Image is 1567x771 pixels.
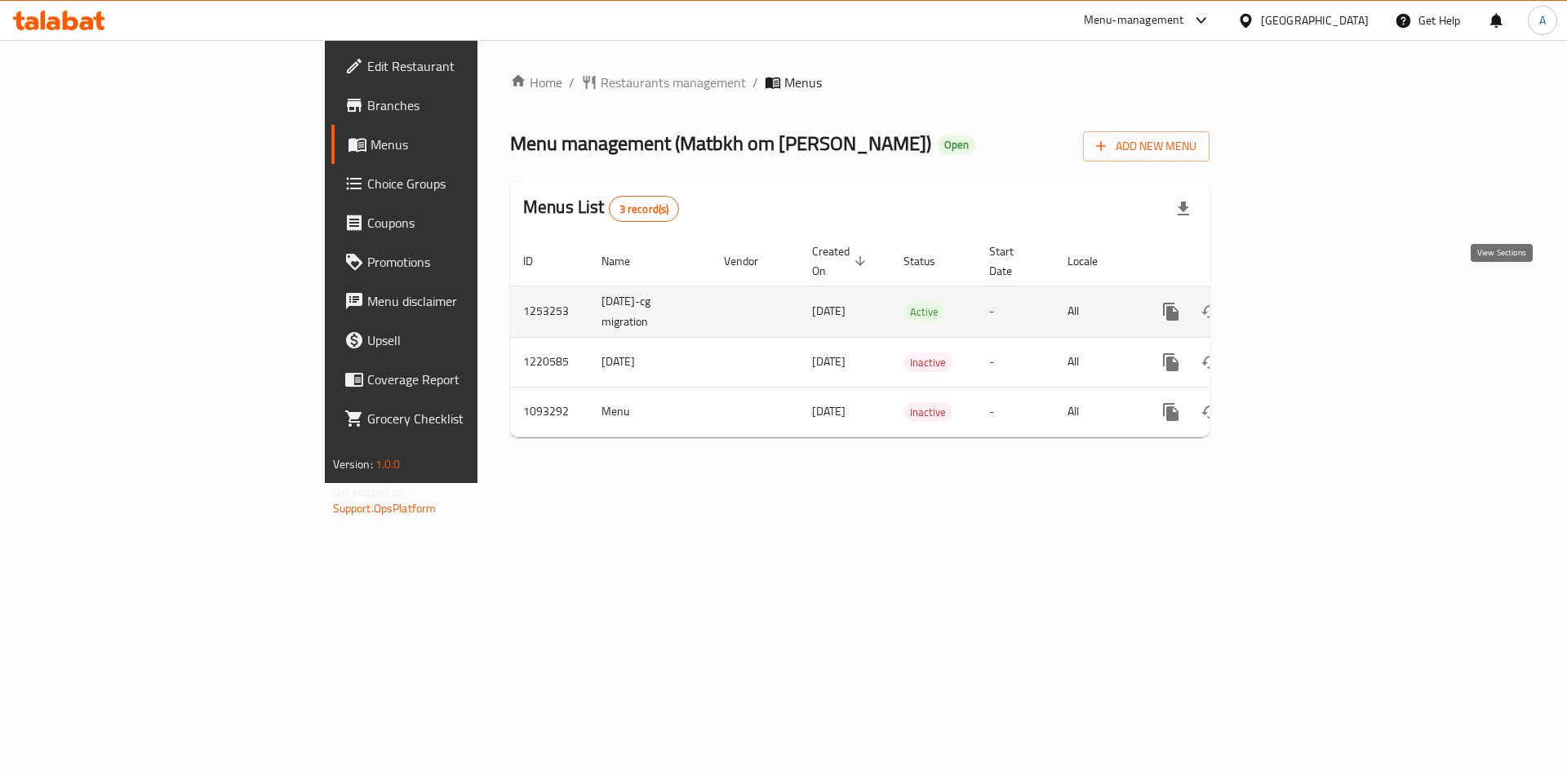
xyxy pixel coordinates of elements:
span: Created On [812,241,871,281]
span: Edit Restaurant [367,56,574,76]
td: - [976,387,1054,436]
span: [DATE] [812,401,846,422]
div: Total records count [609,196,680,222]
td: All [1054,286,1139,337]
a: Coverage Report [331,360,587,399]
td: - [976,337,1054,387]
span: A [1539,11,1546,29]
span: Coupons [367,213,574,233]
button: Change Status [1191,292,1230,331]
a: Edit Restaurant [331,47,587,86]
a: Branches [331,86,587,125]
span: 3 record(s) [610,202,679,217]
div: [GEOGRAPHIC_DATA] [1261,11,1369,29]
span: Choice Groups [367,174,574,193]
div: Active [903,302,945,321]
span: Menu disclaimer [367,291,574,311]
span: Name [601,251,651,271]
span: Menus [784,73,822,92]
span: Inactive [903,403,952,422]
span: ID [523,251,554,271]
div: Inactive [903,402,952,422]
span: Inactive [903,353,952,372]
a: Menu disclaimer [331,281,587,321]
a: Grocery Checklist [331,399,587,438]
button: Add New Menu [1083,131,1210,162]
span: Restaurants management [601,73,746,92]
span: Open [938,138,975,152]
span: Start Date [989,241,1035,281]
span: Add New Menu [1096,136,1196,157]
span: Version: [333,454,373,475]
span: Promotions [367,252,574,272]
div: Menu-management [1084,11,1184,30]
span: Vendor [724,251,779,271]
span: Status [903,251,957,271]
a: Support.OpsPlatform [333,498,437,519]
nav: breadcrumb [510,73,1210,92]
td: Menu [588,387,711,436]
a: Coupons [331,203,587,242]
a: Upsell [331,321,587,360]
button: Change Status [1191,392,1230,432]
span: Upsell [367,330,574,350]
span: Active [903,303,945,321]
td: [DATE]-cg migration [588,286,711,337]
td: - [976,286,1054,337]
a: Promotions [331,242,587,281]
a: Menus [331,125,587,164]
td: [DATE] [588,337,711,387]
td: All [1054,387,1139,436]
a: Restaurants management [581,73,746,92]
a: Choice Groups [331,164,587,203]
span: Branches [367,95,574,115]
span: [DATE] [812,351,846,372]
span: Menu management ( Matbkh om [PERSON_NAME] ) [510,125,931,162]
span: 1.0.0 [375,454,401,475]
th: Actions [1139,237,1321,286]
span: Get support on: [333,481,408,503]
span: Grocery Checklist [367,409,574,428]
button: more [1152,292,1191,331]
span: [DATE] [812,300,846,321]
table: enhanced table [510,237,1321,437]
span: Locale [1068,251,1119,271]
div: Open [938,135,975,155]
button: more [1152,392,1191,432]
span: Menus [371,135,574,154]
td: All [1054,337,1139,387]
span: Coverage Report [367,370,574,389]
h2: Menus List [523,195,679,222]
li: / [752,73,758,92]
div: Export file [1164,189,1203,228]
button: more [1152,343,1191,382]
